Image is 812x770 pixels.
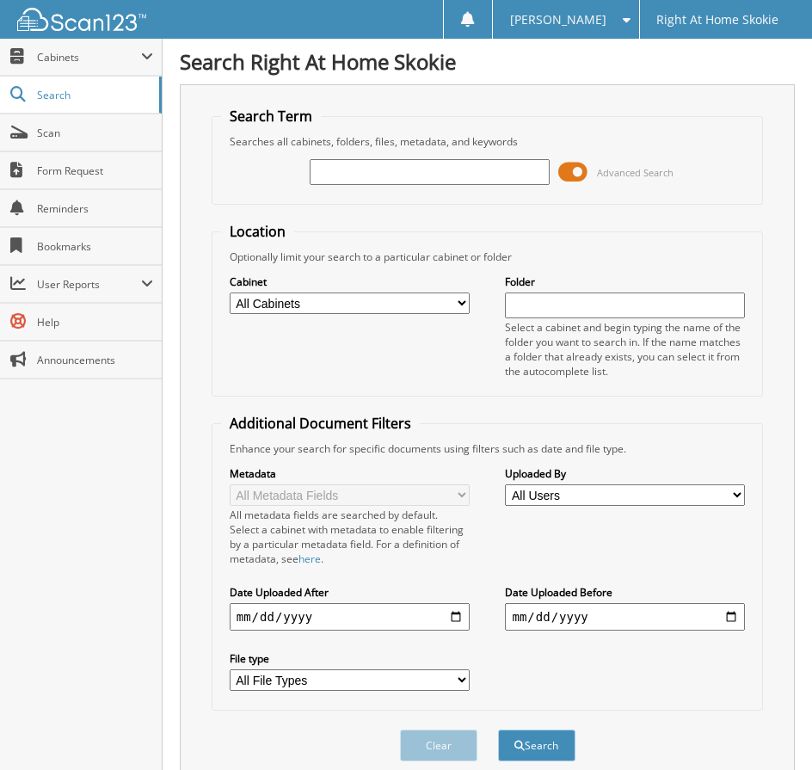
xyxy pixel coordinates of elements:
[230,466,470,481] label: Metadata
[37,50,141,65] span: Cabinets
[221,222,294,241] legend: Location
[37,277,141,292] span: User Reports
[221,107,321,126] legend: Search Term
[505,466,745,481] label: Uploaded By
[37,201,153,216] span: Reminders
[505,585,745,600] label: Date Uploaded Before
[221,249,754,264] div: Optionally limit your search to a particular cabinet or folder
[230,508,470,566] div: All metadata fields are searched by default. Select a cabinet with metadata to enable filtering b...
[298,551,321,566] a: here
[400,730,477,761] button: Clear
[505,603,745,631] input: end
[17,8,146,31] img: scan123-logo-white.svg
[180,47,795,76] h1: Search Right At Home Skokie
[510,15,606,25] span: [PERSON_NAME]
[230,603,470,631] input: start
[498,730,575,761] button: Search
[221,414,420,433] legend: Additional Document Filters
[221,134,754,149] div: Searches all cabinets, folders, files, metadata, and keywords
[230,274,470,289] label: Cabinet
[37,88,151,102] span: Search
[221,441,754,456] div: Enhance your search for specific documents using filters such as date and file type.
[230,585,470,600] label: Date Uploaded After
[230,651,470,666] label: File type
[37,353,153,367] span: Announcements
[37,126,153,140] span: Scan
[37,315,153,330] span: Help
[505,274,745,289] label: Folder
[37,239,153,254] span: Bookmarks
[656,15,778,25] span: Right At Home Skokie
[37,163,153,178] span: Form Request
[505,320,745,379] div: Select a cabinet and begin typing the name of the folder you want to search in. If the name match...
[597,166,674,179] span: Advanced Search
